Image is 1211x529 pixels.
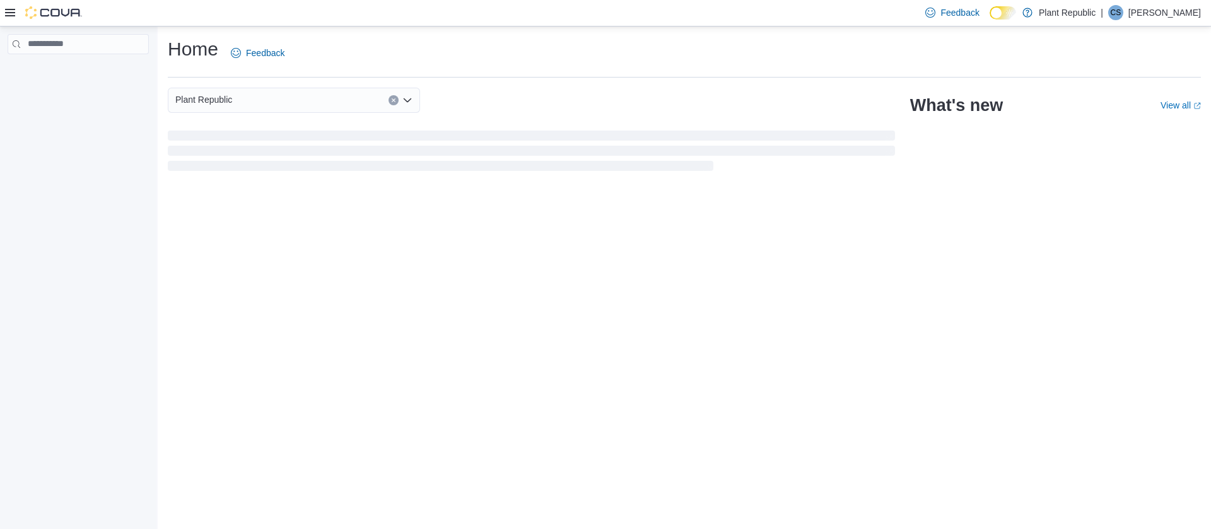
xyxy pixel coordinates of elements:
[1161,100,1201,110] a: View allExternal link
[246,47,284,59] span: Feedback
[1193,102,1201,110] svg: External link
[1128,5,1201,20] p: [PERSON_NAME]
[25,6,82,19] img: Cova
[168,37,218,62] h1: Home
[168,133,895,173] span: Loading
[175,92,232,107] span: Plant Republic
[226,40,290,66] a: Feedback
[8,57,149,87] nav: Complex example
[990,6,1016,20] input: Dark Mode
[1101,5,1103,20] p: |
[1039,5,1096,20] p: Plant Republic
[910,95,1003,115] h2: What's new
[1111,5,1121,20] span: CS
[940,6,979,19] span: Feedback
[402,95,412,105] button: Open list of options
[1108,5,1123,20] div: Colin Smith
[389,95,399,105] button: Clear input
